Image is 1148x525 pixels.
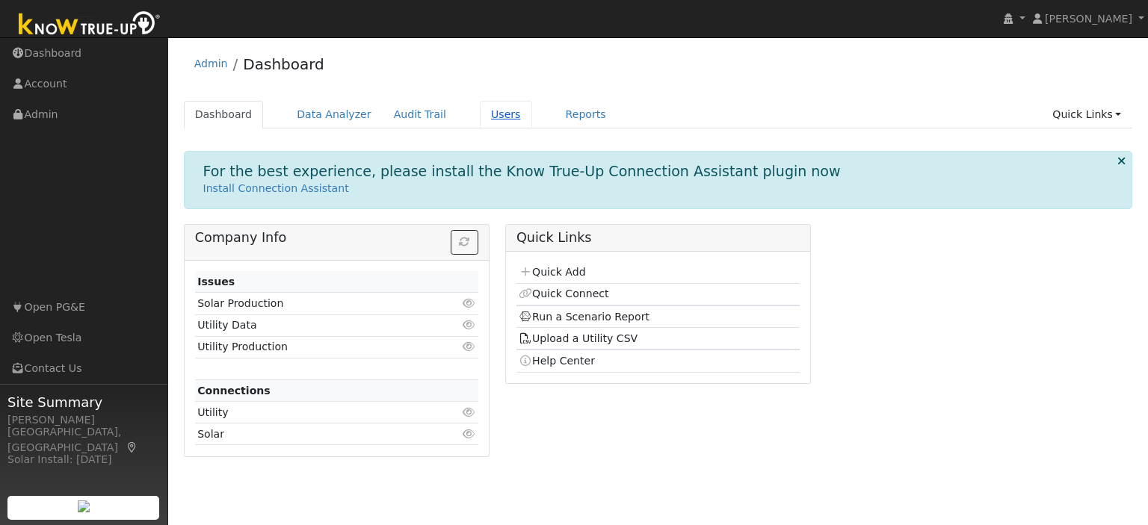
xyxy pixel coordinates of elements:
a: Data Analyzer [286,101,383,128]
div: Solar Install: [DATE] [7,452,160,467]
a: Admin [194,58,228,69]
a: Quick Links [1041,101,1132,128]
span: Site Summary [7,392,160,412]
i: Click to view [463,298,476,308]
td: Solar [195,423,433,445]
td: Utility [195,402,433,423]
a: Quick Add [519,266,585,278]
img: Know True-Up [11,8,168,42]
td: Utility Production [195,336,433,358]
a: Reports [555,101,617,128]
i: Click to view [463,429,476,439]
div: [PERSON_NAME] [7,412,160,428]
a: Quick Connect [519,288,608,299]
a: Map [126,441,139,453]
a: Dashboard [243,55,324,73]
td: Solar Production [195,293,433,314]
a: Users [480,101,532,128]
a: Upload a Utility CSV [519,332,638,344]
i: Click to view [463,407,476,417]
div: [GEOGRAPHIC_DATA], [GEOGRAPHIC_DATA] [7,424,160,456]
i: Click to view [463,341,476,352]
a: Dashboard [184,101,264,128]
i: Click to view [463,320,476,330]
td: Utility Data [195,314,433,336]
h5: Quick Links [516,230,800,246]
strong: Issues [197,276,235,288]
span: [PERSON_NAME] [1045,13,1132,25]
h1: For the best experience, please install the Know True-Up Connection Assistant plugin now [203,163,841,180]
strong: Connections [197,385,271,397]
h5: Company Info [195,230,478,246]
a: Help Center [519,355,595,367]
img: retrieve [78,500,90,512]
a: Install Connection Assistant [203,182,349,194]
a: Audit Trail [383,101,457,128]
a: Run a Scenario Report [519,311,649,323]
